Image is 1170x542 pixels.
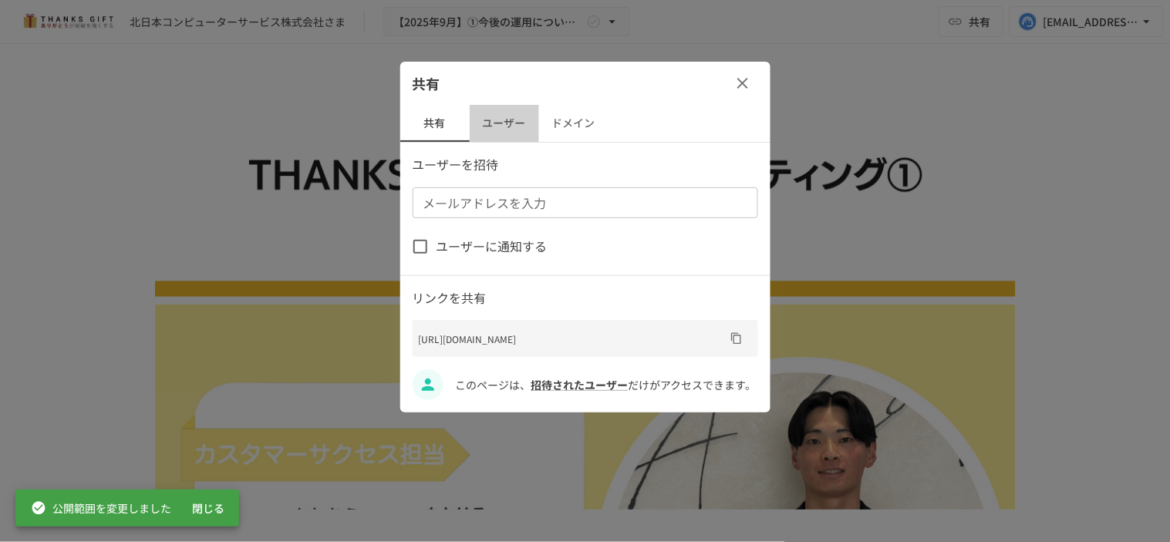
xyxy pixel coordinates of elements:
[531,377,629,392] a: 招待されたユーザー
[184,494,233,523] button: 閉じる
[437,237,548,257] span: ユーザーに通知する
[470,105,539,142] button: ユーザー
[419,332,724,346] p: [URL][DOMAIN_NAME]
[413,155,758,175] p: ユーザーを招待
[400,62,770,105] div: 共有
[400,105,470,142] button: 共有
[724,326,749,351] button: URLをコピー
[31,494,171,522] div: 公開範囲を変更しました
[456,376,758,393] p: このページは、 だけがアクセスできます。
[539,105,609,142] button: ドメイン
[413,288,758,308] p: リンクを共有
